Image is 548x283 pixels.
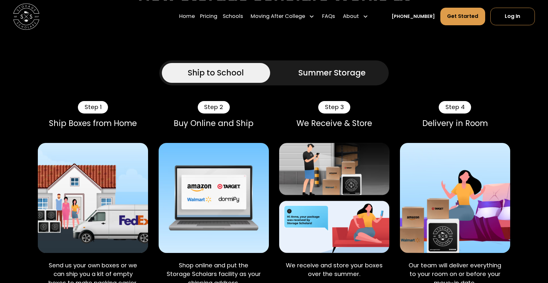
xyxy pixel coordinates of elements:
[38,119,148,128] div: Ship Boxes from Home
[251,12,305,20] div: Moving After College
[400,119,510,128] div: Delivery in Room
[248,7,317,26] div: Moving After College
[392,13,435,20] a: [PHONE_NUMBER]
[13,3,39,29] img: Storage Scholars main logo
[223,7,243,26] a: Schools
[200,7,217,26] a: Pricing
[318,101,350,113] div: Step 3
[285,261,384,279] p: We receive and store your boxes over the summer.
[179,7,195,26] a: Home
[298,67,366,79] div: Summer Storage
[198,101,230,113] div: Step 2
[188,67,244,79] div: Ship to School
[78,101,108,113] div: Step 1
[490,8,535,25] a: Log In
[322,7,335,26] a: FAQs
[159,119,269,128] div: Buy Online and Ship
[439,101,471,113] div: Step 4
[340,7,371,26] div: About
[440,8,485,25] a: Get Started
[343,12,359,20] div: About
[279,119,389,128] div: We Receive & Store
